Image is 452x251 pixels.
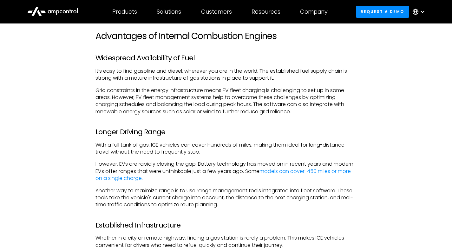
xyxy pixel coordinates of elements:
a: Request a demo [356,6,409,17]
p: It’s easy to find gasoline and diesel, wherever you are in the world. The established fuel supply... [95,68,357,82]
h2: Advantages of Internal Combustion Engines [95,31,357,42]
div: Resources [252,8,280,15]
p: However, EVs are rapidly closing the gap. Battery technology has moved on in recent years and mod... [95,161,357,182]
div: Customers [201,8,232,15]
p: Grid constraints in the energy infrastructure means EV fleet charging is challenging to set up in... [95,87,357,116]
div: Products [112,8,137,15]
div: Company [300,8,328,15]
a: models can cover 450 miles or more on a single charge. [95,168,351,182]
h3: Longer Driving Range [95,128,357,136]
p: With a full tank of gas, ICE vehicles can cover hundreds of miles, making them ideal for long-dis... [95,142,357,156]
div: Solutions [157,8,181,15]
h3: Established Infrastructure [95,221,357,229]
h3: Widespread Availability of Fuel [95,54,357,62]
p: Whether in a city or remote highway, finding a gas station is rarely a problem. This makes ICE ve... [95,234,357,249]
p: Another way to maximize range is to use range management tools integrated into fleet software. Th... [95,187,357,208]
